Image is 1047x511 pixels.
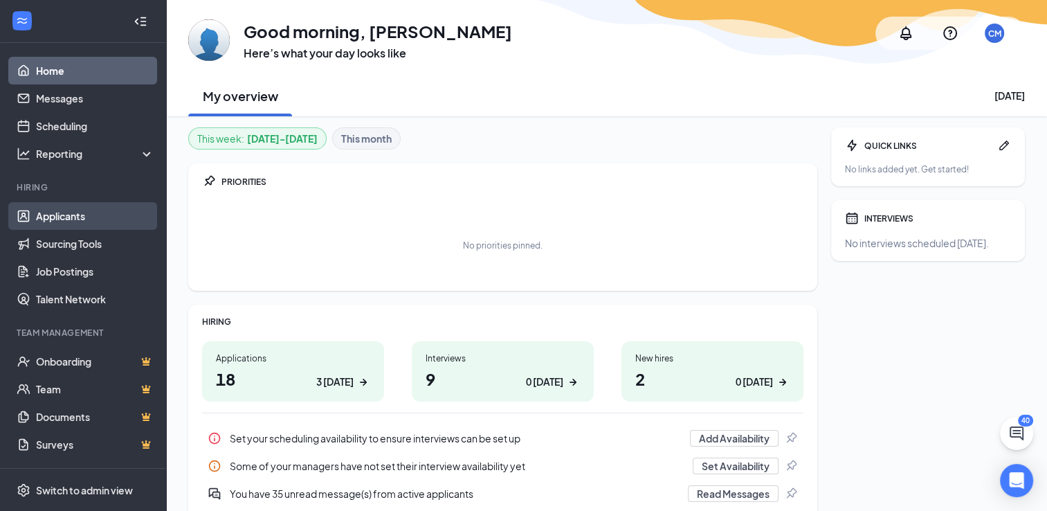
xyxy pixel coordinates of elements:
svg: Pin [784,487,798,501]
div: This week : [197,131,318,146]
div: Set your scheduling availability to ensure interviews can be set up [230,431,682,445]
svg: ChatActive [1008,425,1025,442]
a: Scheduling [36,112,154,140]
svg: Notifications [898,25,914,42]
h1: 18 [216,367,370,391]
svg: ArrowRight [566,375,580,389]
h1: 2 [635,367,790,391]
button: Read Messages [688,485,779,502]
div: New hires [635,352,790,364]
div: You have 35 unread message(s) from active applicants [202,480,803,508]
div: Reporting [36,147,155,161]
button: ChatActive [1000,417,1033,450]
div: PRIORITIES [221,176,803,188]
b: [DATE] - [DATE] [247,131,318,146]
div: No links added yet. Get started! [845,163,1011,175]
div: CM [988,28,1001,39]
div: 3 [DATE] [316,375,354,389]
a: Interviews90 [DATE]ArrowRight [412,341,594,402]
svg: Pin [784,431,798,445]
a: SurveysCrown [36,431,154,458]
a: Applications183 [DATE]ArrowRight [202,341,384,402]
a: New hires20 [DATE]ArrowRight [621,341,803,402]
svg: WorkstreamLogo [15,14,29,28]
a: Sourcing Tools [36,230,154,258]
button: Set Availability [693,458,779,474]
a: Home [36,57,154,84]
div: Team Management [17,327,152,339]
a: OnboardingCrown [36,348,154,375]
h1: 9 [426,367,580,391]
img: Charlie Mulson [188,19,230,61]
div: No priorities pinned. [463,240,543,251]
a: InfoSome of your managers have not set their interview availability yetSet AvailabilityPin [202,452,803,480]
div: [DATE] [994,89,1025,102]
div: 0 [DATE] [526,375,563,389]
div: Hiring [17,181,152,193]
div: Switch to admin view [36,483,133,497]
svg: ArrowRight [776,375,790,389]
svg: Bolt [845,138,859,152]
div: Interviews [426,352,580,364]
svg: QuestionInfo [942,25,958,42]
h2: My overview [203,87,278,105]
svg: Pin [202,174,216,188]
svg: Info [208,431,221,445]
svg: Info [208,459,221,473]
div: Set your scheduling availability to ensure interviews can be set up [202,424,803,452]
div: No interviews scheduled [DATE]. [845,236,1011,250]
svg: Pin [784,459,798,473]
svg: Collapse [134,15,147,28]
div: You have 35 unread message(s) from active applicants [230,487,680,501]
svg: Analysis [17,147,30,161]
svg: Pen [997,138,1011,152]
div: 40 [1018,415,1033,427]
div: HIRING [202,316,803,328]
svg: Calendar [845,211,859,225]
div: INTERVIEWS [864,213,1011,224]
svg: DoubleChatActive [208,487,221,501]
svg: ArrowRight [356,375,370,389]
div: Open Intercom Messenger [1000,464,1033,497]
h1: Good morning, [PERSON_NAME] [244,19,512,43]
a: InfoSet your scheduling availability to ensure interviews can be set upAdd AvailabilityPin [202,424,803,452]
a: Talent Network [36,285,154,313]
a: TeamCrown [36,375,154,403]
a: Applicants [36,202,154,230]
h3: Here’s what your day looks like [244,46,512,61]
a: Job Postings [36,258,154,285]
div: Some of your managers have not set their interview availability yet [202,452,803,480]
div: QUICK LINKS [864,140,992,152]
div: Some of your managers have not set their interview availability yet [230,459,684,473]
button: Add Availability [690,430,779,447]
a: DocumentsCrown [36,403,154,431]
div: Applications [216,352,370,364]
div: 0 [DATE] [736,375,773,389]
svg: Settings [17,483,30,497]
b: This month [341,131,392,146]
a: DoubleChatActiveYou have 35 unread message(s) from active applicantsRead MessagesPin [202,480,803,508]
a: Messages [36,84,154,112]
